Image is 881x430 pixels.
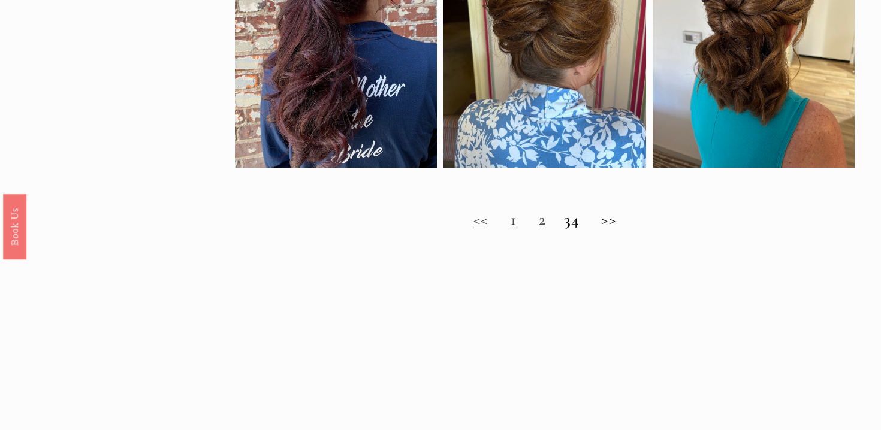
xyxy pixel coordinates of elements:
a: << [473,210,488,229]
a: 2 [539,210,546,229]
h2: 4 >> [235,210,855,229]
a: 1 [511,210,517,229]
a: Book Us [3,194,26,259]
strong: 3 [564,210,571,229]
